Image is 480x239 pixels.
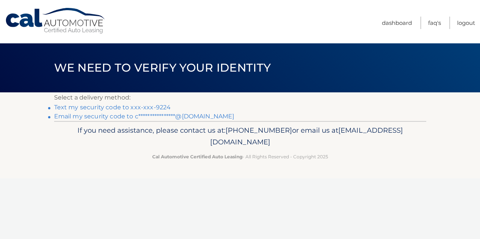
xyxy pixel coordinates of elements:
[59,153,421,161] p: - All Rights Reserved - Copyright 2025
[382,17,412,29] a: Dashboard
[428,17,441,29] a: FAQ's
[54,61,271,75] span: We need to verify your identity
[54,92,426,103] p: Select a delivery method:
[457,17,475,29] a: Logout
[54,104,171,111] a: Text my security code to xxx-xxx-9224
[5,8,106,34] a: Cal Automotive
[226,126,292,135] span: [PHONE_NUMBER]
[59,124,421,149] p: If you need assistance, please contact us at: or email us at
[152,154,242,159] strong: Cal Automotive Certified Auto Leasing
